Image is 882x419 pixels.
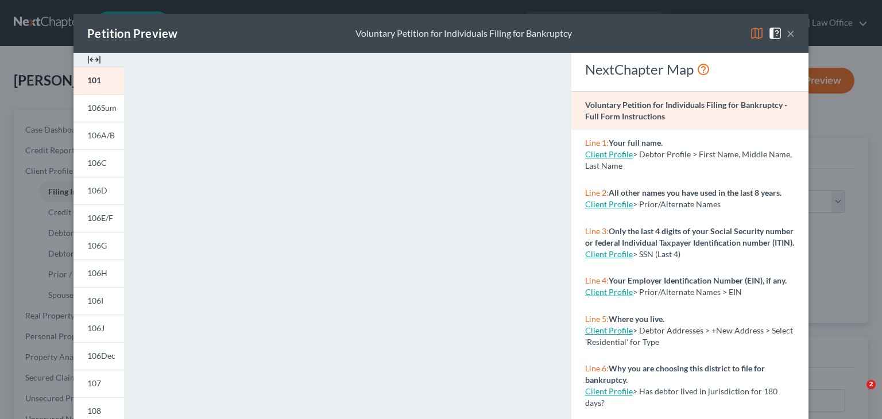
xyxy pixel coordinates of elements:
[585,199,633,209] a: Client Profile
[87,296,103,305] span: 106I
[73,287,124,315] a: 106I
[609,314,664,324] strong: Where you live.
[87,103,117,112] span: 106Sum
[843,380,871,408] iframe: Intercom live chat
[585,276,609,285] span: Line 4:
[585,100,787,121] strong: Voluntary Petition for Individuals Filing for Bankruptcy - Full Form Instructions
[355,27,572,40] div: Voluntary Petition for Individuals Filing for Bankruptcy
[87,185,107,195] span: 106D
[87,53,101,67] img: expand-e0f6d898513216a626fdd78e52531dac95497ffd26381d4c15ee2fc46db09dca.svg
[585,149,792,170] span: > Debtor Profile > First Name, Middle Name, Last Name
[87,213,113,223] span: 106E/F
[73,315,124,342] a: 106J
[609,138,663,148] strong: Your full name.
[87,268,107,278] span: 106H
[87,75,101,85] span: 101
[585,226,794,247] strong: Only the last 4 digits of your Social Security number or federal Individual Taxpayer Identificati...
[585,314,609,324] span: Line 5:
[87,158,107,168] span: 106C
[87,25,177,41] div: Petition Preview
[585,386,777,408] span: > Has debtor lived in jurisdiction for 180 days?
[609,188,782,197] strong: All other names you have used in the last 8 years.
[73,342,124,370] a: 106Dec
[73,177,124,204] a: 106D
[585,325,793,347] span: > Debtor Addresses > +New Address > Select 'Residential' for Type
[866,380,876,389] span: 2
[768,26,782,40] img: help-close-5ba153eb36485ed6c1ea00a893f15db1cb9b99d6cae46e1a8edb6c62d00a1a76.svg
[585,138,609,148] span: Line 1:
[585,188,609,197] span: Line 2:
[633,249,680,259] span: > SSN (Last 4)
[750,26,764,40] img: map-eea8200ae884c6f1103ae1953ef3d486a96c86aabb227e865a55264e3737af1f.svg
[585,287,633,297] a: Client Profile
[73,122,124,149] a: 106A/B
[87,323,105,333] span: 106J
[73,67,124,94] a: 101
[73,94,124,122] a: 106Sum
[73,149,124,177] a: 106C
[585,363,765,385] strong: Why you are choosing this district to file for bankruptcy.
[87,351,115,360] span: 106Dec
[585,249,633,259] a: Client Profile
[787,26,795,40] button: ×
[87,378,101,388] span: 107
[585,60,795,79] div: NextChapter Map
[87,240,107,250] span: 106G
[585,149,633,159] a: Client Profile
[609,276,787,285] strong: Your Employer Identification Number (EIN), if any.
[87,130,115,140] span: 106A/B
[585,226,609,236] span: Line 3:
[73,259,124,287] a: 106H
[585,386,633,396] a: Client Profile
[73,232,124,259] a: 106G
[633,199,721,209] span: > Prior/Alternate Names
[73,370,124,397] a: 107
[633,287,742,297] span: > Prior/Alternate Names > EIN
[87,406,101,416] span: 108
[73,204,124,232] a: 106E/F
[585,325,633,335] a: Client Profile
[585,363,609,373] span: Line 6:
